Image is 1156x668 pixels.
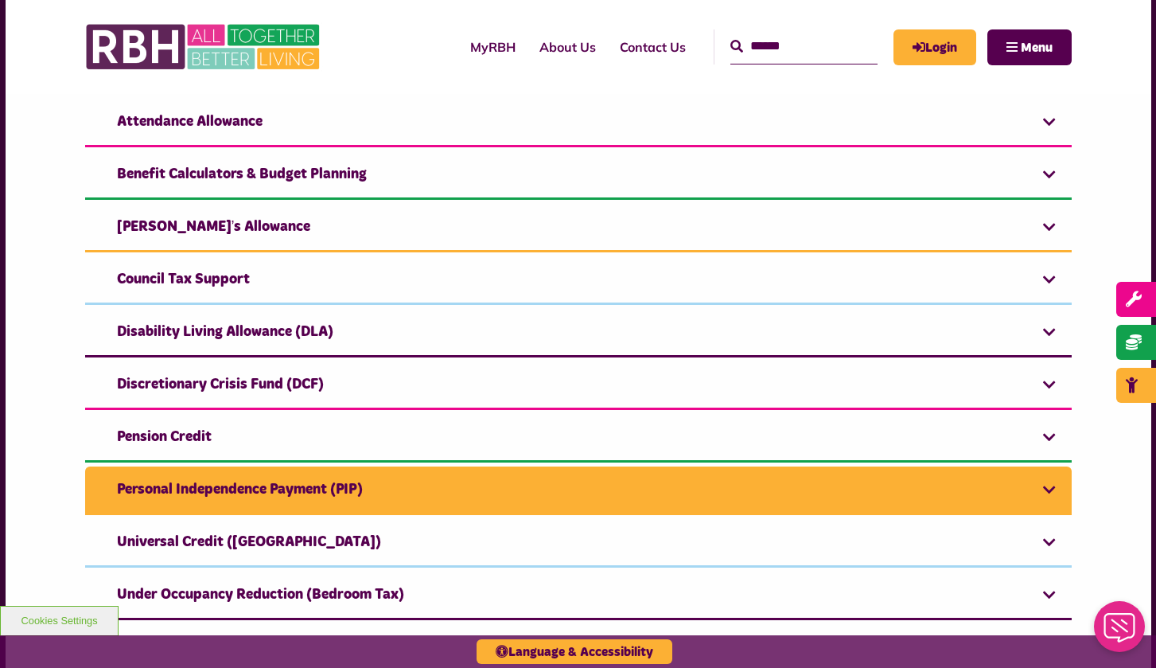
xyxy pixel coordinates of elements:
[85,414,1072,463] a: Pension Credit
[458,25,527,68] a: MyRBH
[85,151,1072,200] a: Benefit Calculators & Budget Planning
[85,572,1072,620] a: Under Occupancy Reduction (Bedroom Tax)
[893,29,976,65] a: MyRBH
[527,25,608,68] a: About Us
[987,29,1072,65] button: Navigation
[85,361,1072,410] a: Discretionary Crisis Fund (DCF)
[85,309,1072,357] a: Disability Living Allowance (DLA)
[1021,41,1053,54] span: Menu
[608,25,698,68] a: Contact Us
[85,519,1072,568] a: Universal Credit (UC)
[85,16,324,78] img: RBH
[85,204,1072,252] a: Carer’s Allowance
[85,467,1072,515] a: Personal Independence Payment (PIP)
[85,256,1072,305] a: Council Tax Support
[730,29,878,64] input: Search
[477,639,672,664] button: Language & Accessibility
[85,99,1072,147] a: Attendance Allowance
[1084,596,1156,668] iframe: Netcall Web Assistant for live chat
